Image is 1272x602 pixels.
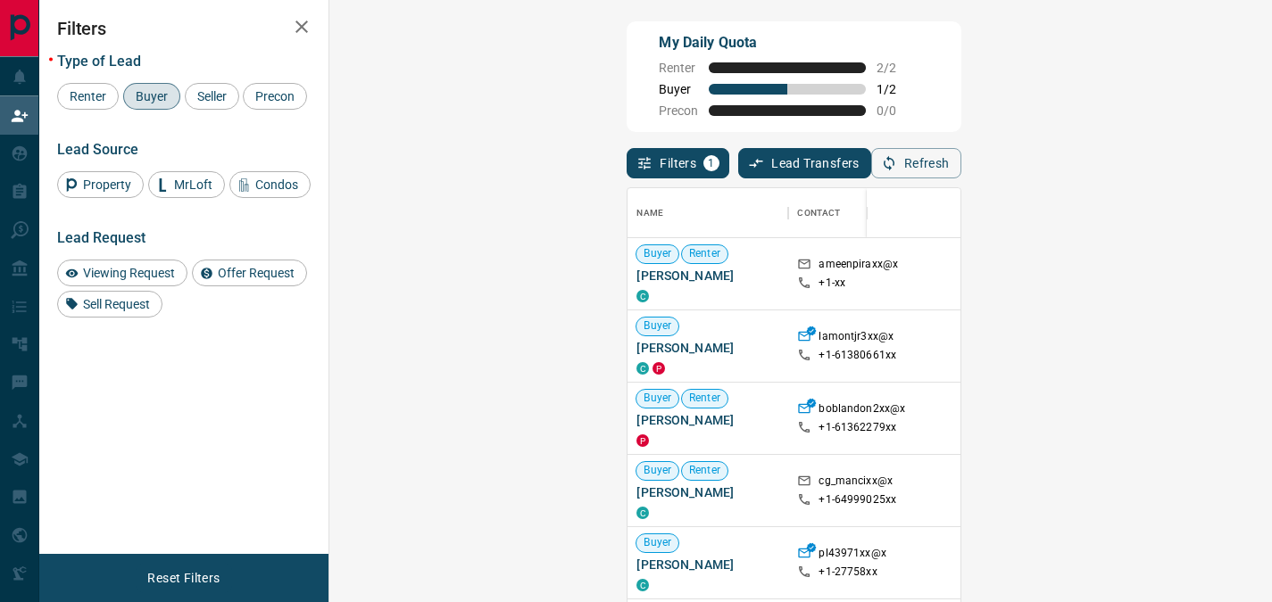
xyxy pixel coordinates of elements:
[57,53,141,70] span: Type of Lead
[636,188,663,238] div: Name
[636,411,779,429] span: [PERSON_NAME]
[797,188,840,238] div: Contact
[877,82,916,96] span: 1 / 2
[636,507,649,519] div: condos.ca
[819,276,845,291] p: +1- xx
[636,267,779,285] span: [PERSON_NAME]
[788,188,931,238] div: Contact
[653,362,665,375] div: property.ca
[636,362,649,375] div: condos.ca
[682,463,727,478] span: Renter
[192,260,307,286] div: Offer Request
[636,556,779,573] span: [PERSON_NAME]
[636,246,678,261] span: Buyer
[819,401,905,420] p: boblandon2xx@x
[819,565,877,580] p: +1- 27758xx
[636,391,678,406] span: Buyer
[738,148,871,178] button: Lead Transfers
[628,188,788,238] div: Name
[636,463,678,478] span: Buyer
[77,297,156,311] span: Sell Request
[168,177,219,192] span: MrLoft
[659,32,916,54] p: My Daily Quota
[249,177,304,192] span: Condos
[243,83,307,110] div: Precon
[185,83,239,110] div: Seller
[819,474,893,492] p: cg_mancixx@x
[871,148,961,178] button: Refresh
[877,103,916,118] span: 0 / 0
[57,18,311,39] h2: Filters
[682,391,727,406] span: Renter
[877,61,916,75] span: 2 / 2
[705,157,718,169] span: 1
[819,546,885,565] p: pl43971xx@x
[129,89,174,103] span: Buyer
[212,266,301,280] span: Offer Request
[819,348,896,363] p: +1- 61380661xx
[136,563,231,593] button: Reset Filters
[819,257,898,276] p: ameenpiraxx@x
[819,420,896,435] p: +1- 61362279xx
[191,89,233,103] span: Seller
[77,266,181,280] span: Viewing Request
[682,246,727,261] span: Renter
[627,148,729,178] button: Filters1
[819,329,894,348] p: lamontjr3xx@x
[636,579,649,591] div: condos.ca
[77,177,137,192] span: Property
[636,535,678,550] span: Buyer
[249,89,301,103] span: Precon
[636,318,678,334] span: Buyer
[57,141,138,158] span: Lead Source
[57,229,145,246] span: Lead Request
[57,291,162,317] div: Sell Request
[659,103,698,118] span: Precon
[57,260,187,286] div: Viewing Request
[123,83,180,110] div: Buyer
[636,290,649,302] div: condos.ca
[63,89,112,103] span: Renter
[148,171,225,198] div: MrLoft
[57,171,144,198] div: Property
[636,434,649,447] div: property.ca
[229,171,311,198] div: Condos
[57,83,119,110] div: Renter
[819,492,896,507] p: +1- 64999025xx
[659,61,698,75] span: Renter
[659,82,698,96] span: Buyer
[636,483,779,501] span: [PERSON_NAME]
[636,339,779,357] span: [PERSON_NAME]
